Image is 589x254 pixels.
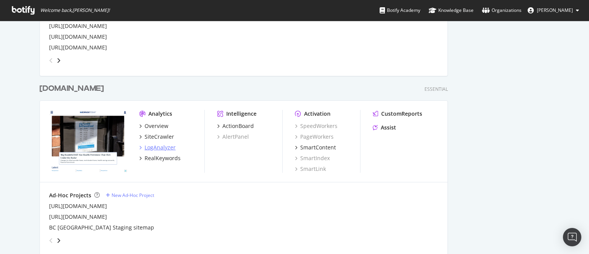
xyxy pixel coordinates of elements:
[429,7,474,14] div: Knowledge Base
[46,54,56,67] div: angle-left
[295,144,336,151] a: SmartContent
[49,44,107,51] a: [URL][DOMAIN_NAME]
[40,7,110,13] span: Welcome back, [PERSON_NAME] !
[295,154,330,162] a: SmartIndex
[46,234,56,247] div: angle-left
[112,192,154,198] div: New Ad-Hoc Project
[139,144,176,151] a: LogAnalyzer
[380,7,420,14] div: Botify Academy
[145,154,181,162] div: RealKeywords
[139,154,181,162] a: RealKeywords
[222,122,254,130] div: ActionBoard
[39,83,104,94] div: [DOMAIN_NAME]
[139,133,174,141] a: SiteCrawler
[373,124,396,131] a: Assist
[39,83,107,94] a: [DOMAIN_NAME]
[49,202,107,210] a: [URL][DOMAIN_NAME]
[49,224,154,231] a: BC [GEOGRAPHIC_DATA] Staging sitemap
[56,57,61,64] div: angle-right
[563,228,581,246] div: Open Intercom Messenger
[49,213,107,221] a: [URL][DOMAIN_NAME]
[381,110,422,118] div: CustomReports
[424,86,448,92] div: Essential
[295,122,337,130] a: SpeedWorkers
[373,110,422,118] a: CustomReports
[145,144,176,151] div: LogAnalyzer
[226,110,257,118] div: Intelligence
[295,133,334,141] a: PageWorkers
[145,122,168,130] div: Overview
[522,4,585,16] button: [PERSON_NAME]
[148,110,172,118] div: Analytics
[381,124,396,131] div: Assist
[56,237,61,244] div: angle-right
[49,22,107,30] a: [URL][DOMAIN_NAME]
[482,7,522,14] div: Organizations
[49,192,91,199] div: Ad-Hoc Projects
[217,122,254,130] a: ActionBoard
[537,7,573,13] span: Meghnad Bhagde
[295,165,326,173] a: SmartLink
[217,133,249,141] a: AlertPanel
[145,133,174,141] div: SiteCrawler
[304,110,331,118] div: Activation
[300,144,336,151] div: SmartContent
[106,192,154,198] a: New Ad-Hoc Project
[49,33,107,41] a: [URL][DOMAIN_NAME]
[139,122,168,130] a: Overview
[49,110,127,172] img: medpagetoday.com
